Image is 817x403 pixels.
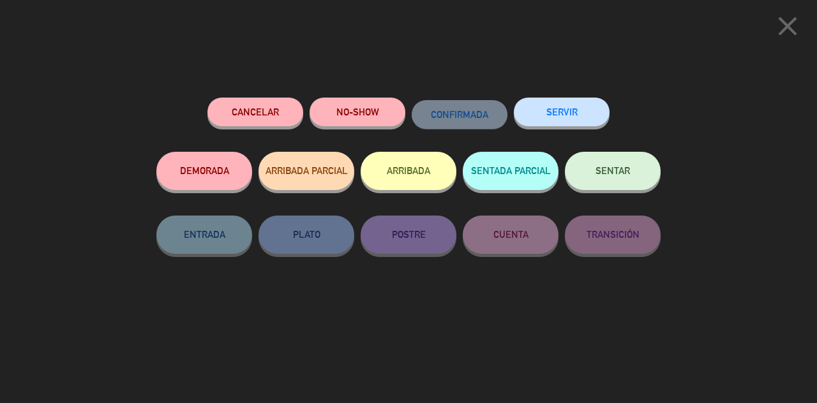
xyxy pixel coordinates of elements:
[565,216,661,254] button: TRANSICIÓN
[207,98,303,126] button: Cancelar
[772,10,804,42] i: close
[156,152,252,190] button: DEMORADA
[156,216,252,254] button: ENTRADA
[310,98,405,126] button: NO-SHOW
[259,152,354,190] button: ARRIBADA PARCIAL
[768,10,807,47] button: close
[361,216,456,254] button: POSTRE
[361,152,456,190] button: ARRIBADA
[565,152,661,190] button: SENTAR
[259,216,354,254] button: PLATO
[596,165,630,176] span: SENTAR
[463,216,558,254] button: CUENTA
[463,152,558,190] button: SENTADA PARCIAL
[431,109,488,120] span: CONFIRMADA
[514,98,610,126] button: SERVIR
[412,100,507,129] button: CONFIRMADA
[266,165,348,176] span: ARRIBADA PARCIAL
